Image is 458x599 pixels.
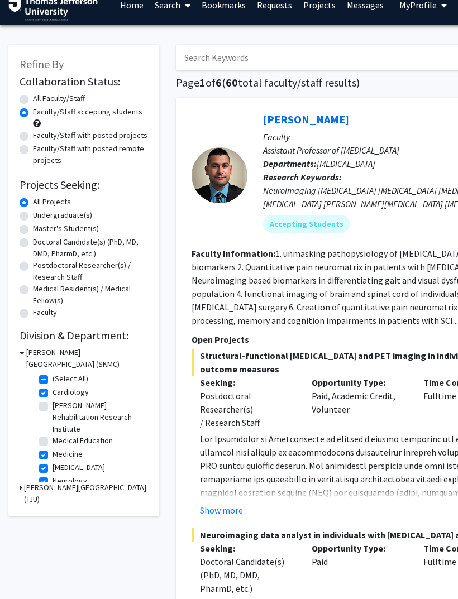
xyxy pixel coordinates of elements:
[53,435,113,447] label: Medical Education
[317,158,375,169] span: [MEDICAL_DATA]
[200,504,243,517] button: Show more
[33,106,142,118] label: Faculty/Staff accepting students
[53,462,105,473] label: [MEDICAL_DATA]
[20,178,148,191] h2: Projects Seeking:
[200,389,295,429] div: Postdoctoral Researcher(s) / Research Staff
[53,386,89,398] label: Cardiology
[33,93,85,104] label: All Faculty/Staff
[53,400,145,435] label: [PERSON_NAME] Rehabilitation Research Institute
[312,542,407,555] p: Opportunity Type:
[20,75,148,88] h2: Collaboration Status:
[200,542,295,555] p: Seeking:
[33,130,147,141] label: Faculty/Staff with posted projects
[192,248,275,259] b: Faculty Information:
[20,57,64,71] span: Refine By
[263,158,317,169] b: Departments:
[53,475,87,487] label: Neurology
[20,329,148,342] h2: Division & Department:
[53,448,83,460] label: Medicine
[199,75,206,89] span: 1
[303,542,415,595] div: Paid
[33,283,148,306] label: Medical Resident(s) / Medical Fellow(s)
[33,223,99,234] label: Master's Student(s)
[312,376,407,389] p: Opportunity Type:
[303,376,415,429] div: Paid, Academic Credit, Volunteer
[33,209,92,221] label: Undergraduate(s)
[216,75,222,89] span: 6
[33,306,57,318] label: Faculty
[8,549,47,591] iframe: Chat
[26,347,148,370] h3: [PERSON_NAME][GEOGRAPHIC_DATA] (SKMC)
[33,196,71,208] label: All Projects
[200,376,295,389] p: Seeking:
[33,143,148,166] label: Faculty/Staff with posted remote projects
[33,236,148,260] label: Doctoral Candidate(s) (PhD, MD, DMD, PharmD, etc.)
[200,555,295,595] div: Doctoral Candidate(s) (PhD, MD, DMD, PharmD, etc.)
[263,171,342,183] b: Research Keywords:
[53,373,88,385] label: (Select All)
[263,112,349,126] a: [PERSON_NAME]
[33,260,148,283] label: Postdoctoral Researcher(s) / Research Staff
[24,482,148,505] h3: [PERSON_NAME][GEOGRAPHIC_DATA] (TJU)
[226,75,238,89] span: 60
[263,215,350,233] mat-chip: Accepting Students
